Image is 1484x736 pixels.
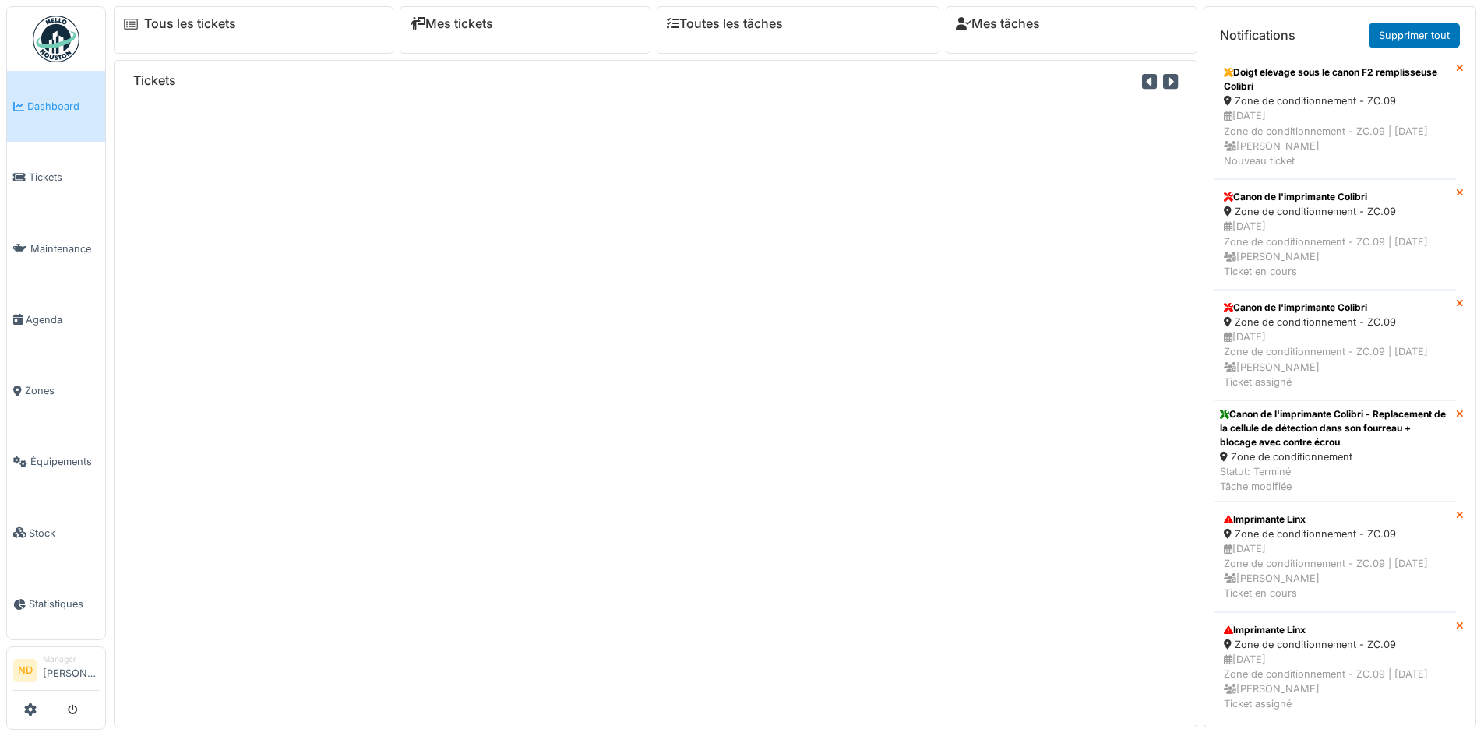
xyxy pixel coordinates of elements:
[29,597,99,611] span: Statistiques
[1224,301,1446,315] div: Canon de l'imprimante Colibri
[1224,637,1446,652] div: Zone de conditionnement - ZC.09
[1224,65,1446,93] div: Doigt elevage sous le canon F2 remplisseuse Colibri
[1224,541,1446,601] div: [DATE] Zone de conditionnement - ZC.09 | [DATE] [PERSON_NAME] Ticket en cours
[1224,329,1446,389] div: [DATE] Zone de conditionnement - ZC.09 | [DATE] [PERSON_NAME] Ticket assigné
[13,653,99,691] a: ND Manager[PERSON_NAME]
[1214,502,1456,612] a: Imprimante Linx Zone de conditionnement - ZC.09 [DATE]Zone de conditionnement - ZC.09 | [DATE] [P...
[1224,526,1446,541] div: Zone de conditionnement - ZC.09
[1214,55,1456,179] a: Doigt elevage sous le canon F2 remplisseuse Colibri Zone de conditionnement - ZC.09 [DATE]Zone de...
[144,16,236,31] a: Tous les tickets
[7,213,105,284] a: Maintenance
[29,170,99,185] span: Tickets
[7,284,105,355] a: Agenda
[7,498,105,569] a: Stock
[1224,219,1446,279] div: [DATE] Zone de conditionnement - ZC.09 | [DATE] [PERSON_NAME] Ticket en cours
[410,16,493,31] a: Mes tickets
[7,355,105,426] a: Zones
[1214,290,1456,400] a: Canon de l'imprimante Colibri Zone de conditionnement - ZC.09 [DATE]Zone de conditionnement - ZC....
[26,312,99,327] span: Agenda
[1220,28,1295,43] h6: Notifications
[1214,612,1456,723] a: Imprimante Linx Zone de conditionnement - ZC.09 [DATE]Zone de conditionnement - ZC.09 | [DATE] [P...
[1224,512,1446,526] div: Imprimante Linx
[29,526,99,541] span: Stock
[7,426,105,497] a: Équipements
[667,16,783,31] a: Toutes les tâches
[13,659,37,682] li: ND
[1214,400,1456,502] a: Canon de l'imprimante Colibri - Replacement de la cellule de détection dans son fourreau + blocag...
[27,99,99,114] span: Dashboard
[1224,652,1446,712] div: [DATE] Zone de conditionnement - ZC.09 | [DATE] [PERSON_NAME] Ticket assigné
[956,16,1040,31] a: Mes tâches
[1214,179,1456,290] a: Canon de l'imprimante Colibri Zone de conditionnement - ZC.09 [DATE]Zone de conditionnement - ZC....
[30,241,99,256] span: Maintenance
[1220,464,1450,494] div: Statut: Terminé Tâche modifiée
[43,653,99,665] div: Manager
[1224,108,1446,168] div: [DATE] Zone de conditionnement - ZC.09 | [DATE] [PERSON_NAME] Nouveau ticket
[1369,23,1460,48] a: Supprimer tout
[7,71,105,142] a: Dashboard
[1224,204,1446,219] div: Zone de conditionnement - ZC.09
[1224,93,1446,108] div: Zone de conditionnement - ZC.09
[1224,623,1446,637] div: Imprimante Linx
[1220,449,1450,464] div: Zone de conditionnement
[30,454,99,469] span: Équipements
[25,383,99,398] span: Zones
[1220,407,1450,449] div: Canon de l'imprimante Colibri - Replacement de la cellule de détection dans son fourreau + blocag...
[133,73,176,88] h6: Tickets
[7,142,105,213] a: Tickets
[1224,315,1446,329] div: Zone de conditionnement - ZC.09
[7,569,105,639] a: Statistiques
[1224,190,1446,204] div: Canon de l'imprimante Colibri
[33,16,79,62] img: Badge_color-CXgf-gQk.svg
[43,653,99,687] li: [PERSON_NAME]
